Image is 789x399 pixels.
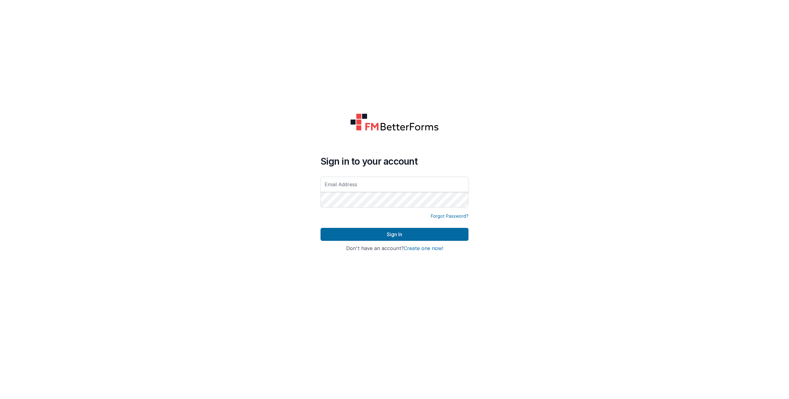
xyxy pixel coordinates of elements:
[321,156,468,167] h4: Sign in to your account
[431,213,468,219] a: Forgot Password?
[321,177,468,192] input: Email Address
[321,228,468,241] button: Sign In
[404,246,443,251] button: Create one now!
[321,246,468,251] h4: Don't have an account?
